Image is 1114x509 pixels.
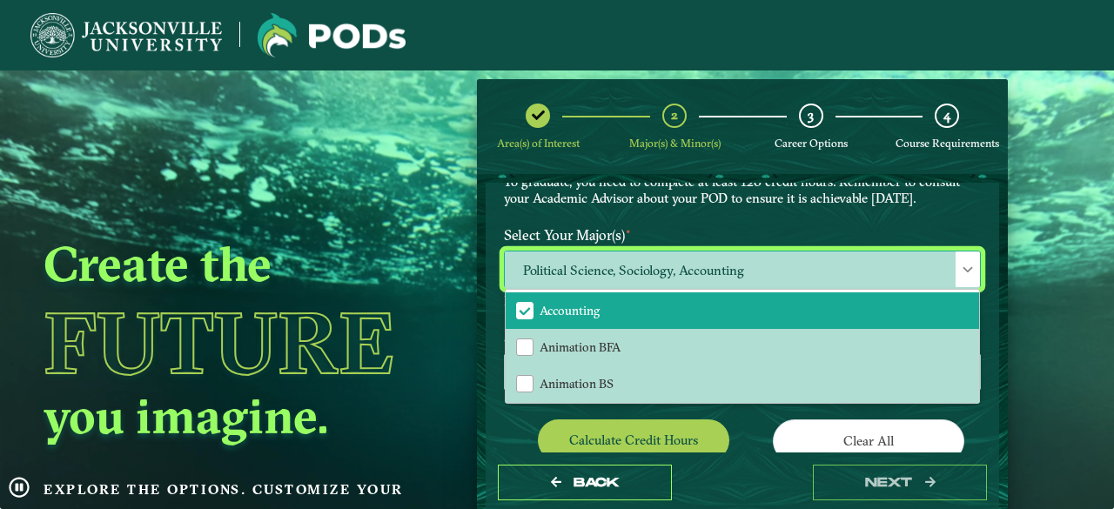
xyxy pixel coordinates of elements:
img: Jacksonville University logo [30,13,222,57]
span: 4 [943,107,950,124]
span: 3 [808,107,814,124]
span: Animation BFA [540,339,621,355]
sup: ⋆ [625,224,632,238]
label: Select Your Minor(s) [491,321,994,353]
button: next [813,465,987,500]
span: Course Requirements [896,137,999,150]
span: Major(s) & Minor(s) [629,137,721,150]
li: Art BA [506,401,979,438]
li: Accounting [506,292,979,329]
span: Back [574,475,620,490]
span: Career Options [775,137,848,150]
button: Back [498,465,672,500]
span: Political Science, Sociology, Accounting [505,251,980,289]
li: Animation BFA [506,329,979,365]
span: Animation BS [540,376,614,392]
p: Please select at least one Major [504,293,981,310]
span: Accounting [540,303,600,318]
span: 2 [671,107,678,124]
span: Area(s) of Interest [497,137,580,150]
button: Clear All [773,419,964,462]
h2: you imagine. [44,385,435,446]
h1: Future [44,300,435,385]
label: Select Your Major(s) [491,219,994,251]
h2: Create the [44,233,435,294]
img: Jacksonville University logo [258,13,406,57]
button: Calculate credit hours [538,419,729,460]
li: Animation BS [506,365,979,401]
